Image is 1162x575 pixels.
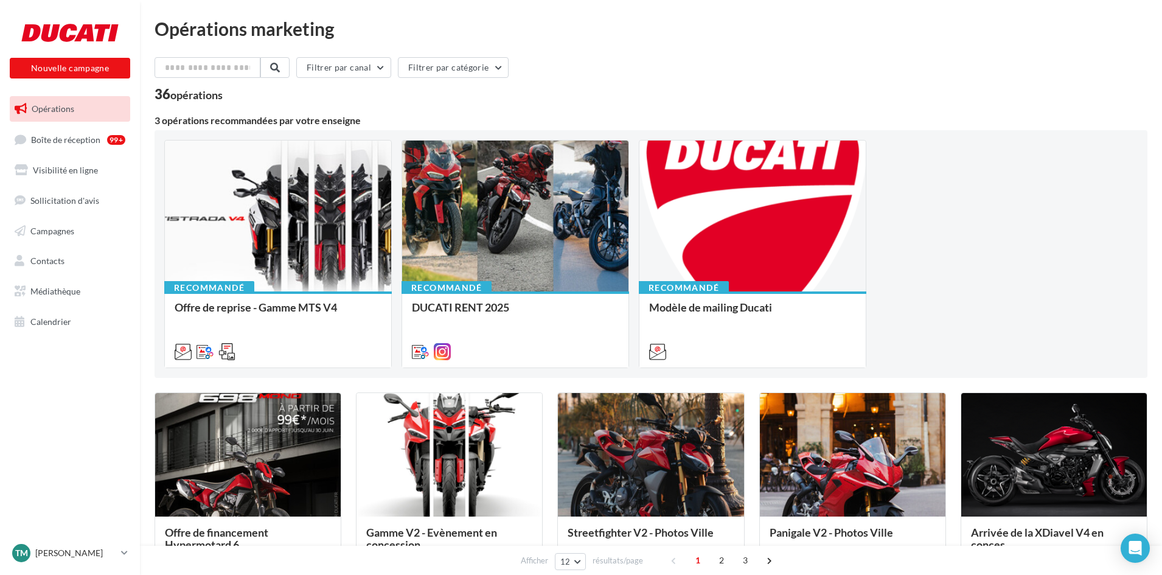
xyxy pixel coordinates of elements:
[35,547,116,559] p: [PERSON_NAME]
[10,542,130,565] a: TM [PERSON_NAME]
[30,256,64,266] span: Contacts
[7,279,133,304] a: Médiathèque
[170,89,223,100] div: opérations
[30,225,74,235] span: Campagnes
[402,281,492,294] div: Recommandé
[649,301,772,314] span: Modèle de mailing Ducati
[639,281,729,294] div: Recommandé
[32,103,74,114] span: Opérations
[555,553,586,570] button: 12
[398,57,509,78] button: Filtrer par catégorie
[971,526,1104,551] span: Arrivée de la XDiavel V4 en conces...
[155,116,1147,125] div: 3 opérations recommandées par votre enseigne
[155,19,1147,38] div: Opérations marketing
[366,526,497,551] span: Gamme V2 - Evènement en concession
[560,557,571,566] span: 12
[7,96,133,122] a: Opérations
[7,309,133,335] a: Calendrier
[107,135,125,145] div: 99+
[412,301,509,314] span: DUCATI RENT 2025
[7,158,133,183] a: Visibilité en ligne
[10,58,130,78] button: Nouvelle campagne
[712,551,731,570] span: 2
[155,88,223,101] div: 36
[593,555,643,566] span: résultats/page
[688,551,708,570] span: 1
[568,526,714,539] span: Streetfighter V2 - Photos Ville
[15,547,28,559] span: TM
[7,127,133,153] a: Boîte de réception99+
[30,195,99,206] span: Sollicitation d'avis
[1121,534,1150,563] div: Open Intercom Messenger
[7,188,133,214] a: Sollicitation d'avis
[30,316,71,327] span: Calendrier
[296,57,391,78] button: Filtrer par canal
[31,134,100,144] span: Boîte de réception
[521,555,548,566] span: Afficher
[164,281,254,294] div: Recommandé
[736,551,755,570] span: 3
[7,218,133,244] a: Campagnes
[7,248,133,274] a: Contacts
[165,526,268,551] span: Offre de financement Hypermotard 6...
[175,301,337,314] span: Offre de reprise - Gamme MTS V4
[770,526,893,539] span: Panigale V2 - Photos Ville
[30,286,80,296] span: Médiathèque
[33,165,98,175] span: Visibilité en ligne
